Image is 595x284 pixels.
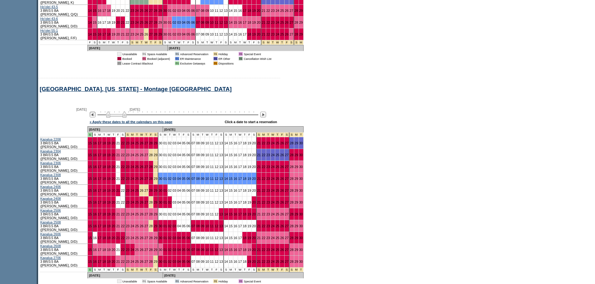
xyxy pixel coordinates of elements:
[299,21,303,24] a: 29
[243,153,246,157] a: 18
[210,141,214,145] a: 11
[290,153,294,157] a: 28
[98,177,102,181] a: 17
[116,165,120,169] a: 21
[219,153,223,157] a: 13
[234,9,237,12] a: 15
[271,153,275,157] a: 24
[234,21,237,24] a: 15
[295,32,298,36] a: 28
[196,165,200,169] a: 08
[88,21,92,24] a: 14
[144,21,148,24] a: 26
[182,21,186,24] a: 04
[126,32,129,36] a: 22
[215,141,218,145] a: 12
[210,21,214,24] a: 10
[168,32,172,36] a: 01
[210,153,214,157] a: 11
[121,21,125,24] a: 21
[149,32,153,36] a: 27
[121,153,125,157] a: 22
[107,21,111,24] a: 18
[252,9,256,12] a: 19
[247,21,251,24] a: 18
[135,177,139,181] a: 25
[266,9,270,12] a: 22
[262,153,265,157] a: 22
[191,21,195,24] a: 06
[280,32,284,36] a: 25
[262,165,265,169] a: 22
[131,165,134,169] a: 24
[271,21,275,24] a: 23
[140,165,143,169] a: 26
[107,165,111,169] a: 19
[290,21,293,24] a: 27
[131,141,134,145] a: 24
[257,9,260,12] a: 20
[144,165,148,169] a: 27
[266,32,270,36] a: 22
[98,9,102,12] a: 16
[262,9,265,12] a: 21
[135,165,139,169] a: 25
[149,141,153,145] a: 28
[135,141,139,145] a: 25
[40,149,61,153] a: Kapalua 2304
[201,21,205,24] a: 08
[126,165,130,169] a: 23
[243,21,246,24] a: 17
[280,165,284,169] a: 26
[159,165,162,169] a: 30
[285,9,289,12] a: 26
[205,21,209,24] a: 09
[219,32,223,36] a: 12
[191,32,195,36] a: 06
[112,141,115,145] a: 20
[177,165,181,169] a: 04
[247,32,251,36] a: 18
[140,177,143,181] a: 26
[210,165,214,169] a: 11
[238,21,242,24] a: 16
[116,141,120,145] a: 21
[93,165,97,169] a: 16
[275,165,279,169] a: 25
[262,21,265,24] a: 21
[149,9,153,12] a: 27
[186,153,190,157] a: 06
[260,112,266,118] img: Next
[116,21,120,24] a: 20
[126,141,130,145] a: 23
[140,141,143,145] a: 26
[275,9,279,12] a: 24
[144,177,148,181] a: 27
[40,173,61,177] a: Kapalua 2308
[158,21,162,24] a: 29
[247,9,251,12] a: 18
[210,9,214,12] a: 10
[126,9,129,12] a: 22
[224,153,228,157] a: 14
[112,9,115,12] a: 19
[102,141,106,145] a: 18
[295,153,298,157] a: 29
[88,153,92,157] a: 15
[144,32,148,36] a: 26
[163,9,167,12] a: 30
[234,141,237,145] a: 16
[177,32,181,36] a: 03
[172,21,176,24] a: 02
[229,21,233,24] a: 14
[285,141,289,145] a: 27
[205,141,209,145] a: 10
[149,153,153,157] a: 28
[177,21,181,24] a: 03
[131,177,134,181] a: 24
[135,153,139,157] a: 25
[271,165,275,169] a: 24
[131,153,134,157] a: 24
[177,153,181,157] a: 04
[247,153,251,157] a: 19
